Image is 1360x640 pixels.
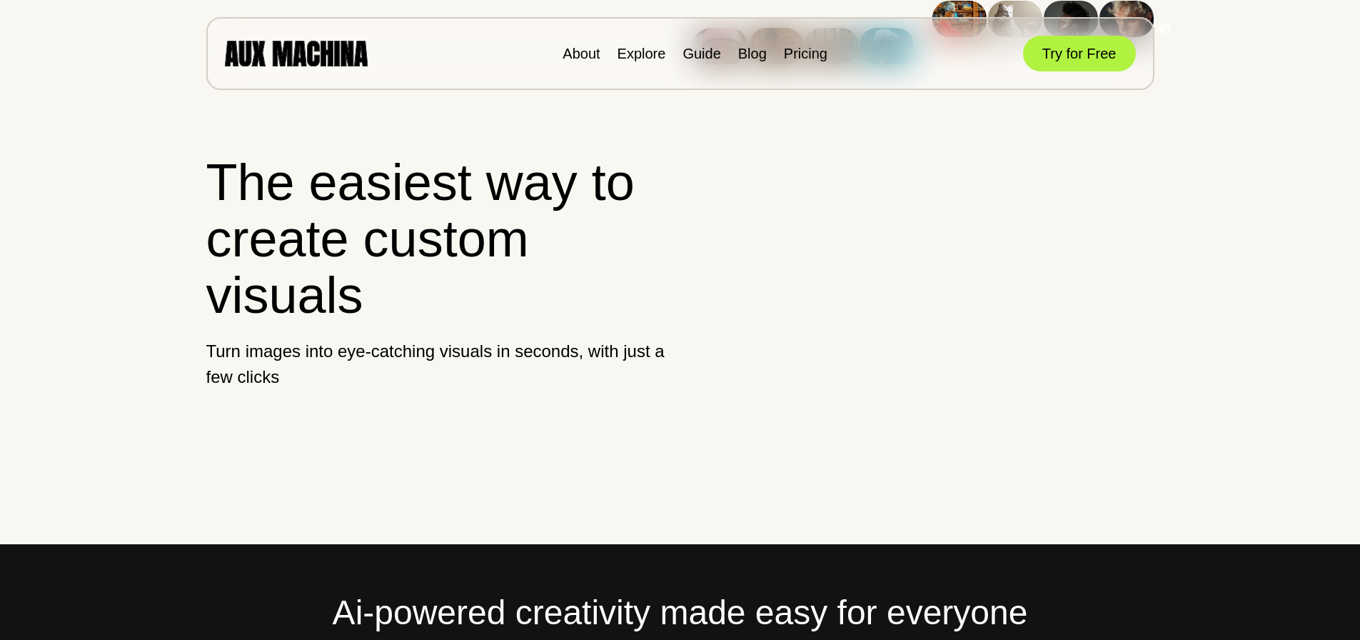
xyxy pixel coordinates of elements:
p: Turn images into eye-catching visuals in seconds, with just a few clicks [206,339,668,390]
a: Pricing [784,46,827,61]
button: Try for Free [1023,36,1136,71]
h2: Ai-powered creativity made easy for everyone [206,587,1154,639]
img: AUX MACHINA [225,41,368,66]
h1: The easiest way to create custom visuals [206,154,668,324]
a: Guide [682,46,720,61]
a: About [563,46,600,61]
a: Explore [618,46,666,61]
a: Blog [738,46,767,61]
